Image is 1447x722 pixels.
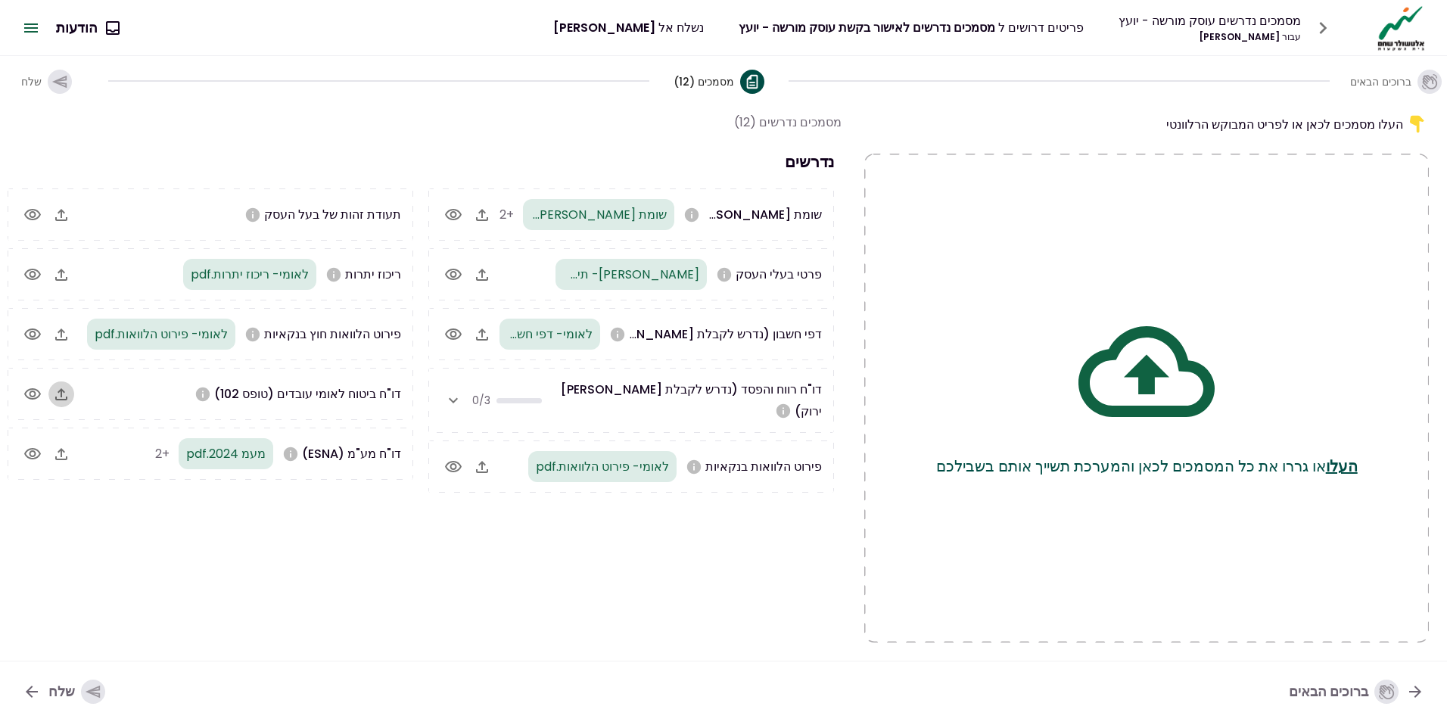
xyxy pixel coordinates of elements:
button: שלח [9,58,84,106]
span: דו"ח ביטוח לאומי עובדים (טופס 102) [214,385,401,403]
span: מסמכים נדרשים לאישור בקשת עוסק מורשה - יועץ [739,19,995,36]
span: פירוט הלוואות חוץ בנקאיות [264,325,401,343]
span: תעודת זהות של בעל העסק [264,206,401,223]
div: נשלח אל [553,18,704,37]
span: פירוט הלוואות בנקאיות [705,458,822,475]
span: פרטי בעלי העסק [736,266,822,283]
span: לאומי- פירוט הלוואות.pdf [536,458,669,475]
button: שלח [11,672,117,711]
span: שומת [PERSON_NAME] [689,206,822,223]
svg: נדרש לאור ירוק - אנא העלה שומת מס שנתיים אחורה [683,207,700,223]
div: מסמכים נדרשים עוסק מורשה - יועץ [1119,11,1301,30]
div: מסמכים נדרשים (12) [734,113,842,132]
button: ברוכים הבאים [1354,58,1438,106]
svg: אנא העלו דו"ח מע"מ (ESNA) משנת 2023 ועד היום [282,446,299,462]
span: לאומי- ריכוז יתרות.pdf [191,266,309,283]
span: לאומי- דפי חשבון.pdf [481,325,593,343]
svg: אנא העלו דפי חשבון ל3 חודשים האחרונים לכל החשבונות בנק [609,326,626,343]
button: העלו [1326,455,1358,478]
p: או גררו את כל המסמכים לכאן והמערכת תשייך אותם בשבילכם [936,455,1358,478]
span: +2 [499,206,514,223]
span: דפי חשבון (נדרש לקבלת [PERSON_NAME] ירוק) [562,325,822,343]
span: שומת מס 2023.pdf [481,206,667,223]
svg: אנא העלו ריכוז יתרות עדכני בבנקים, בחברות אשראי חוץ בנקאיות ובחברות כרטיסי אשראי [325,266,342,283]
svg: אנא העלו צילום ת.ז. (לתז ביומטרית יש להעלות צילום פנים וגב) [244,207,261,223]
div: שלח [48,680,105,704]
div: [PERSON_NAME] [1119,30,1301,44]
span: ריכוז יתרות [345,266,401,283]
div: פריטים דרושים ל [739,18,1084,37]
span: דו"ח מע"מ (ESNA) [302,445,401,462]
span: עלי מרואת- תיאור פעילות.pdf [497,266,699,283]
span: לאומי- פירוט הלוואות.pdf [95,325,228,343]
span: [PERSON_NAME] [553,19,655,36]
svg: אנא העלו פרוט הלוואות חוץ בנקאיות של החברה [244,326,261,343]
span: דו"ח רווח והפסד (נדרש לקבלת [PERSON_NAME] ירוק) [542,380,822,421]
button: מסמכים (12) [674,58,764,106]
span: מסמכים (12) [674,74,734,89]
span: שלח [21,74,42,89]
svg: דרוש לאור ירוק - אנא מלאו שם מלא, ת"ז, ומייל. הנתונים ישומשו עבור משיכת דוח נתוני אשראי [716,266,733,283]
span: מעמ 2024.pdf [186,445,266,462]
span: +2 [155,445,170,462]
button: הודעות [44,8,131,48]
svg: אנא העלו טופס 102 משנת 2023 ועד היום [194,386,211,403]
div: ברוכים הבאים [1289,680,1399,704]
span: 0/3 [472,393,490,409]
svg: אנא העלו פרוט הלוואות מהבנקים [686,459,702,475]
span: עבור [1282,30,1301,43]
button: ברוכים הבאים [1277,672,1436,711]
div: העלו מסמכים לכאן או לפריט המבוקש הרלוונטי [864,113,1429,135]
img: Logo [1374,5,1429,51]
span: ברוכים הבאים [1350,74,1411,89]
svg: אנא העלו דוחות רווח והפסד לשנתיים האחרונות [775,403,792,419]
